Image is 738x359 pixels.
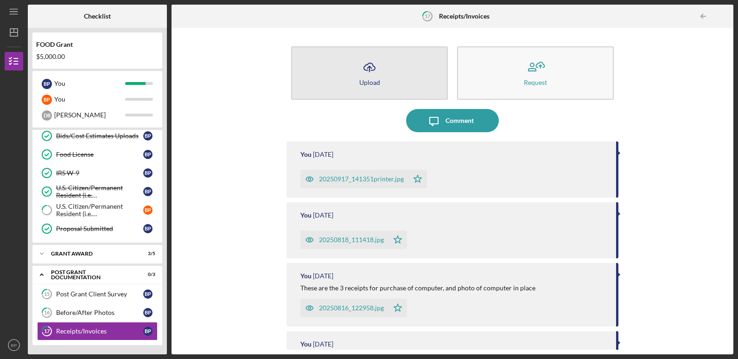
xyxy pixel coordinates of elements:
[42,79,52,89] div: B P
[319,175,404,183] div: 20250917_141351printer.jpg
[37,164,158,182] a: IRS W-9BP
[439,13,490,20] b: Receipts/Invoices
[300,212,312,219] div: You
[51,269,132,280] div: Post Grant Documentation
[139,272,155,277] div: 0 / 3
[300,284,535,292] div: These are the 3 receipts for purchase of computer, and photo of computer in place
[54,76,125,91] div: You
[56,132,143,140] div: Bids/Cost Estimates Uploads
[54,107,125,123] div: [PERSON_NAME]
[139,251,155,256] div: 3 / 5
[143,168,153,178] div: B P
[44,310,50,316] tspan: 16
[143,327,153,336] div: B P
[300,170,427,188] button: 20250917_141351printer.jpg
[37,303,158,322] a: 16Before/After PhotosBP
[313,212,333,219] time: 2025-08-18 16:18
[300,231,407,249] button: 20250818_111418.jpg
[37,127,158,145] a: Bids/Cost Estimates UploadsBP
[51,251,132,256] div: Grant Award
[56,309,143,316] div: Before/After Photos
[11,343,17,348] text: BP
[143,131,153,141] div: B P
[56,225,143,232] div: Proposal Submitted
[36,53,159,60] div: $5,000.00
[37,201,158,219] a: U.S. Citizen/Permanent Resident (i.e. [DEMOGRAPHIC_DATA])?BP
[37,182,158,201] a: U.S. Citizen/Permanent Resident (i.e. [DEMOGRAPHIC_DATA])?BP
[143,224,153,233] div: B P
[313,151,333,158] time: 2025-09-18 17:10
[300,299,407,317] button: 20250816_122958.jpg
[37,322,158,340] a: 17Receipts/InvoicesBP
[143,187,153,196] div: B P
[313,272,333,280] time: 2025-08-16 17:40
[291,46,448,100] button: Upload
[56,151,143,158] div: Food License
[36,41,159,48] div: FOOD Grant
[37,219,158,238] a: Proposal SubmittedBP
[300,340,312,348] div: You
[143,308,153,317] div: B P
[5,336,23,354] button: BP
[143,289,153,299] div: B P
[37,285,158,303] a: 15Post Grant Client SurveyBP
[319,236,384,244] div: 20250818_111418.jpg
[37,145,158,164] a: Food LicenseBP
[84,13,111,20] b: Checklist
[56,169,143,177] div: IRS W-9
[457,46,614,100] button: Request
[143,150,153,159] div: B P
[44,291,50,297] tspan: 15
[424,13,430,19] tspan: 17
[524,79,547,86] div: Request
[56,327,143,335] div: Receipts/Invoices
[300,272,312,280] div: You
[359,79,380,86] div: Upload
[54,91,125,107] div: You
[406,109,499,132] button: Comment
[56,184,143,199] div: U.S. Citizen/Permanent Resident (i.e. [DEMOGRAPHIC_DATA])?
[319,304,384,312] div: 20250816_122958.jpg
[56,203,143,218] div: U.S. Citizen/Permanent Resident (i.e. [DEMOGRAPHIC_DATA])?
[300,151,312,158] div: You
[143,205,153,215] div: B P
[445,109,474,132] div: Comment
[44,328,50,334] tspan: 17
[42,95,52,105] div: B P
[56,290,143,298] div: Post Grant Client Survey
[42,110,52,121] div: D B
[313,340,333,348] time: 2025-08-16 17:29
